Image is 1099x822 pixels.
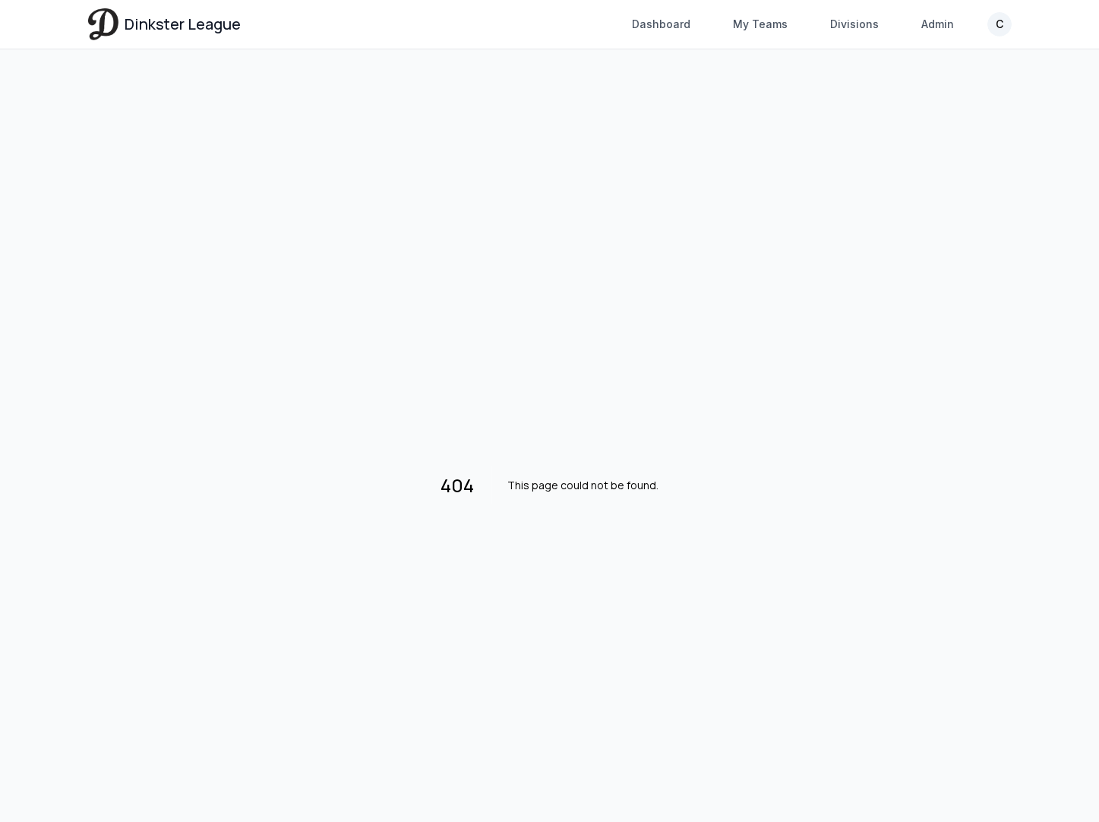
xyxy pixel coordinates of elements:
h2: This page could not be found. [507,466,658,504]
button: C [987,12,1012,36]
a: Admin [912,11,963,38]
img: Dinkster [88,8,118,40]
a: Dashboard [623,11,700,38]
span: Dinkster League [125,14,241,35]
a: Dinkster League [88,8,241,40]
a: Divisions [821,11,888,38]
h1: 404 [441,466,492,504]
a: My Teams [724,11,797,38]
